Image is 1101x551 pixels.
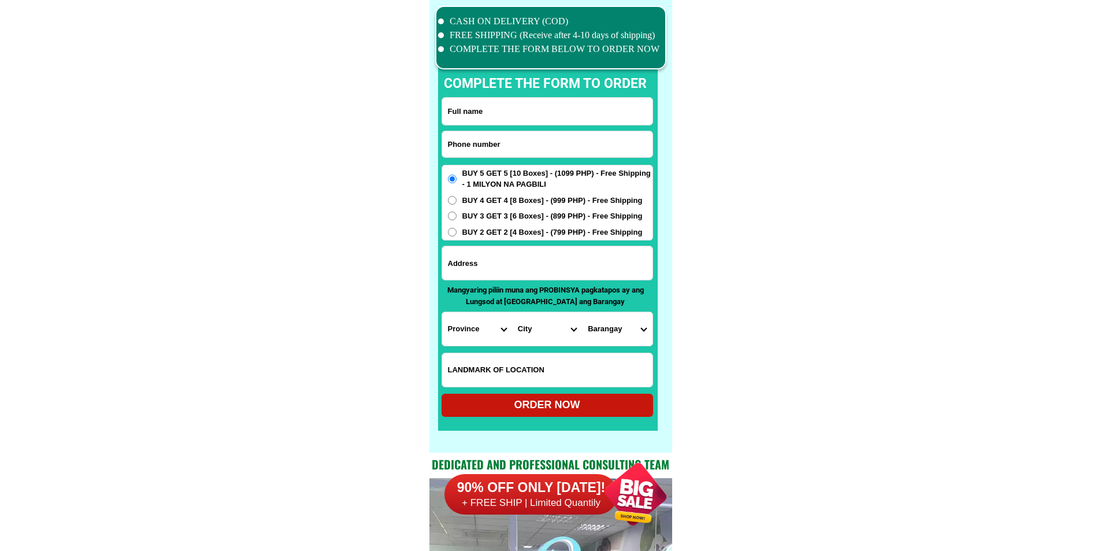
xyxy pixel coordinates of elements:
[442,312,512,346] select: Select province
[442,353,653,387] input: Input LANDMARKOFLOCATION
[444,497,618,509] h6: + FREE SHIP | Limited Quantily
[462,195,643,206] span: BUY 4 GET 4 [8 Boxes] - (999 PHP) - Free Shipping
[448,196,457,205] input: BUY 4 GET 4 [8 Boxes] - (999 PHP) - Free Shipping
[462,168,653,190] span: BUY 5 GET 5 [10 Boxes] - (1099 PHP) - Free Shipping - 1 MILYON NA PAGBILI
[438,14,660,28] li: CASH ON DELIVERY (COD)
[462,227,643,238] span: BUY 2 GET 2 [4 Boxes] - (799 PHP) - Free Shipping
[442,284,650,307] p: Mangyaring piliin muna ang PROBINSYA pagkatapos ay ang Lungsod at [GEOGRAPHIC_DATA] ang Barangay
[442,131,653,157] input: Input phone_number
[442,98,653,125] input: Input full_name
[512,312,582,346] select: Select district
[582,312,652,346] select: Select commune
[438,28,660,42] li: FREE SHIPPING (Receive after 4-10 days of shipping)
[438,42,660,56] li: COMPLETE THE FORM BELOW TO ORDER NOW
[448,212,457,220] input: BUY 3 GET 3 [6 Boxes] - (899 PHP) - Free Shipping
[429,456,672,473] h2: Dedicated and professional consulting team
[444,479,618,497] h6: 90% OFF ONLY [DATE]!
[432,74,658,94] p: complete the form to order
[448,228,457,236] input: BUY 2 GET 2 [4 Boxes] - (799 PHP) - Free Shipping
[442,397,653,413] div: ORDER NOW
[448,175,457,183] input: BUY 5 GET 5 [10 Boxes] - (1099 PHP) - Free Shipping - 1 MILYON NA PAGBILI
[442,246,653,280] input: Input address
[462,210,643,222] span: BUY 3 GET 3 [6 Boxes] - (899 PHP) - Free Shipping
